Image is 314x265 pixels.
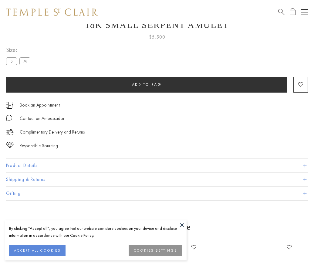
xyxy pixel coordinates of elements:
[278,8,285,16] a: Search
[9,245,66,256] button: ACCEPT ALL COOKIES
[19,57,30,65] label: M
[129,245,182,256] button: COOKIES SETTINGS
[9,225,182,239] div: By clicking “Accept all”, you agree that our website can store cookies on your device and disclos...
[6,77,287,93] button: Add to bag
[6,142,14,148] img: icon_sourcing.svg
[6,128,14,136] img: icon_delivery.svg
[6,115,12,121] img: MessageIcon-01_2.svg
[6,173,308,186] button: Shipping & Returns
[149,33,165,41] span: $5,500
[6,159,308,172] button: Product Details
[20,102,60,108] a: Book an Appointment
[6,20,308,30] h1: 18K Small Serpent Amulet
[20,115,64,122] div: Contact an Ambassador
[6,187,308,200] button: Gifting
[6,57,17,65] label: S
[290,8,295,16] a: Open Shopping Bag
[6,102,13,109] img: icon_appointment.svg
[6,8,98,16] img: Temple St. Clair
[20,128,85,136] p: Complimentary Delivery and Returns
[301,8,308,16] button: Open navigation
[20,142,58,150] div: Responsible Sourcing
[132,82,162,87] span: Add to bag
[6,45,33,55] span: Size:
